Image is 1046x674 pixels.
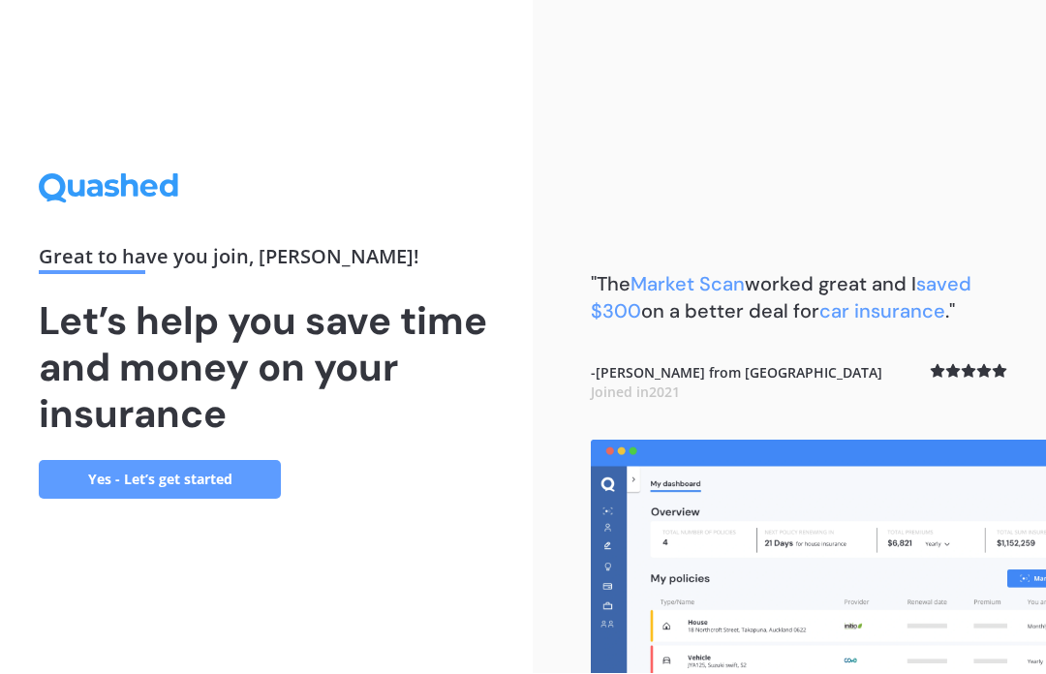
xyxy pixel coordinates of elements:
[591,272,971,324] b: "The worked great and I on a better deal for ."
[631,272,745,297] span: Market Scan
[591,364,882,402] b: - [PERSON_NAME] from [GEOGRAPHIC_DATA]
[591,272,971,324] span: saved $300
[39,461,281,500] a: Yes - Let’s get started
[39,298,494,438] h1: Let’s help you save time and money on your insurance
[591,383,680,402] span: Joined in 2021
[39,248,494,275] div: Great to have you join , [PERSON_NAME] !
[591,441,1046,674] img: dashboard.webp
[819,299,945,324] span: car insurance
